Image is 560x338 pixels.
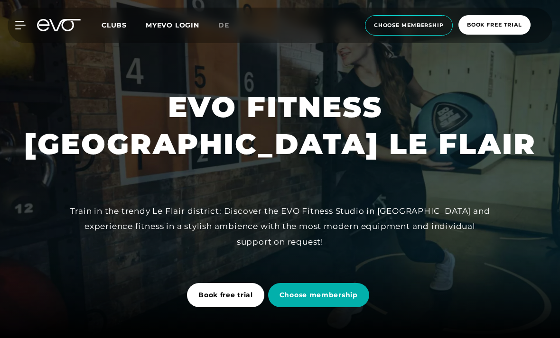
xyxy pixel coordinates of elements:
span: de [218,21,229,29]
h1: EVO FITNESS [GEOGRAPHIC_DATA] LE FLAIR [24,89,536,163]
a: choose membership [362,15,456,36]
a: Book free trial [187,276,268,314]
a: Choose membership [268,276,373,314]
div: Train in the trendy Le Flair district: Discover the EVO Fitness Studio in [GEOGRAPHIC_DATA] and e... [66,203,494,249]
a: de [218,20,241,31]
span: Clubs [102,21,127,29]
a: MYEVO LOGIN [146,21,199,29]
a: Clubs [102,20,146,29]
span: Book free trial [198,290,253,300]
span: book free trial [467,21,522,29]
span: choose membership [374,21,444,29]
a: book free trial [456,15,533,36]
span: Choose membership [280,290,358,300]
